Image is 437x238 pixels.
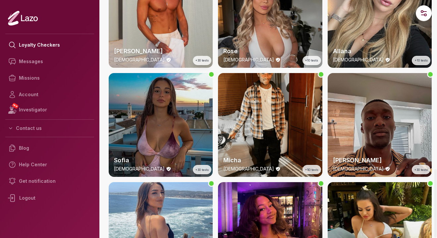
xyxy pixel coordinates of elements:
h2: Rose [223,47,317,56]
a: Help Center [5,156,94,173]
img: checker [218,73,322,177]
a: thumbchecker[PERSON_NAME][DEMOGRAPHIC_DATA]+30 tests [328,73,432,177]
h2: Micha [223,156,317,165]
p: [DEMOGRAPHIC_DATA] [114,57,165,63]
span: NEW [12,102,19,109]
h2: Sofia [114,156,207,165]
p: [DEMOGRAPHIC_DATA] [223,166,274,172]
span: +50 tests [305,168,318,172]
span: +30 tests [414,168,428,172]
div: Logout [5,189,94,207]
p: [DEMOGRAPHIC_DATA] [114,166,165,172]
a: Blog [5,140,94,156]
p: [DEMOGRAPHIC_DATA] [333,57,384,63]
p: [DEMOGRAPHIC_DATA] [333,166,384,172]
span: +30 tests [195,168,209,172]
a: thumbcheckerSofia[DEMOGRAPHIC_DATA]+30 tests [109,73,213,177]
h2: Allana [333,47,426,56]
a: Get notification [5,173,94,189]
img: checker [109,73,213,177]
a: thumbcheckerMicha[DEMOGRAPHIC_DATA]+50 tests [218,73,322,177]
a: Loyalty Checkers [5,37,94,53]
a: NEWInvestigator [5,103,94,117]
span: +10 tests [415,58,428,63]
button: Contact us [5,122,94,134]
a: Missions [5,70,94,86]
img: checker [328,73,432,177]
a: Messages [5,53,94,70]
span: +10 tests [305,58,318,63]
a: Account [5,86,94,103]
h2: [PERSON_NAME] [114,47,207,56]
p: [DEMOGRAPHIC_DATA] [223,57,274,63]
h2: [PERSON_NAME] [333,156,426,165]
span: +30 tests [195,58,209,63]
